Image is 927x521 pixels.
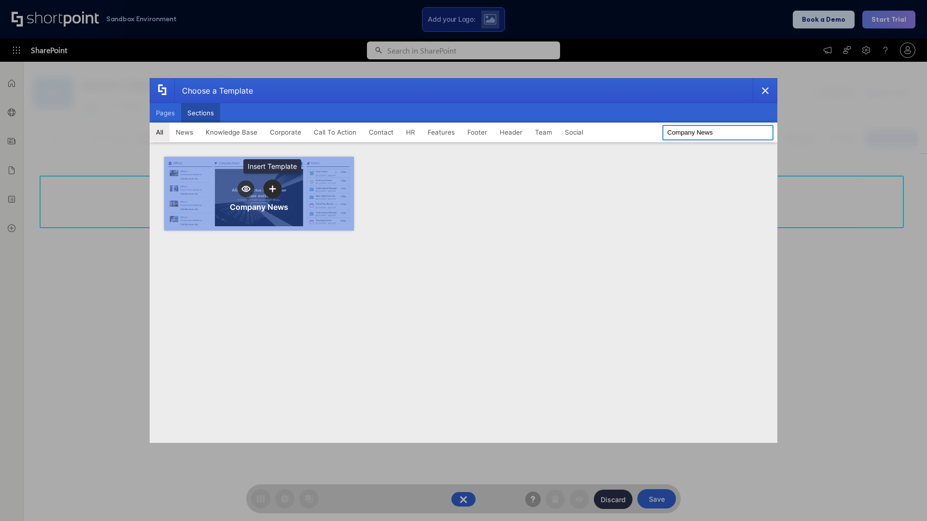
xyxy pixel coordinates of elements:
[230,202,288,212] div: Company News
[363,123,400,142] button: Contact
[662,125,773,140] input: Search
[264,123,308,142] button: Corporate
[529,123,559,142] button: Team
[199,123,264,142] button: Knowledge Base
[559,123,590,142] button: Social
[150,103,181,123] button: Pages
[308,123,363,142] button: Call To Action
[174,79,253,103] div: Choose a Template
[461,123,493,142] button: Footer
[400,123,421,142] button: HR
[150,78,777,443] div: template selector
[879,475,927,521] iframe: Chat Widget
[150,123,169,142] button: All
[493,123,529,142] button: Header
[181,103,220,123] button: Sections
[169,123,199,142] button: News
[421,123,461,142] button: Features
